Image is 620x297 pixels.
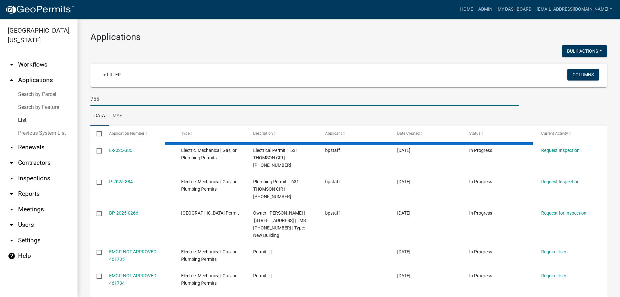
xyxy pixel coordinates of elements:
[90,92,519,106] input: Search for applications
[181,210,239,216] span: Abbeville County Building Permit
[541,210,586,216] a: Request for Inspection
[109,106,126,126] a: Map
[476,3,495,16] a: Admin
[391,126,463,142] datatable-header-cell: Date Created
[397,249,410,254] span: 08/10/2025
[469,179,492,184] span: In Progress
[325,131,342,136] span: Applicant
[8,175,15,182] i: arrow_drop_down
[567,69,599,80] button: Columns
[8,190,15,198] i: arrow_drop_down
[90,126,103,142] datatable-header-cell: Select
[469,273,492,278] span: In Progress
[397,131,420,136] span: Date Created
[109,273,158,286] a: EMGP-NOT APPROVED-461734
[325,179,340,184] span: bpstaff
[253,131,273,136] span: Description
[8,252,15,260] i: help
[397,210,410,216] span: 08/11/2025
[8,237,15,244] i: arrow_drop_down
[8,61,15,69] i: arrow_drop_down
[109,131,144,136] span: Application Number
[181,249,237,262] span: Electric, Mechanical, Gas, or Plumbing Permits
[463,126,535,142] datatable-header-cell: Status
[8,159,15,167] i: arrow_drop_down
[535,126,607,142] datatable-header-cell: Current Activity
[541,131,568,136] span: Current Activity
[109,210,138,216] a: BP-2025-0266
[103,126,175,142] datatable-header-cell: Application Number
[469,148,492,153] span: In Progress
[541,148,580,153] a: Request Inspection
[541,273,566,278] a: Require User
[325,210,340,216] span: bpstaff
[247,126,319,142] datatable-header-cell: Description
[458,3,476,16] a: Home
[109,148,132,153] a: E-2025-385
[253,273,272,278] span: Permit | | |
[175,126,247,142] datatable-header-cell: Type
[90,106,109,126] a: Data
[181,131,190,136] span: Type
[319,126,391,142] datatable-header-cell: Applicant
[8,221,15,229] i: arrow_drop_down
[469,249,492,254] span: In Progress
[253,249,272,254] span: Permit | | |
[181,273,237,286] span: Electric, Mechanical, Gas, or Plumbing Permits
[541,179,580,184] a: Request Inspection
[397,273,410,278] span: 08/10/2025
[541,249,566,254] a: Require User
[397,179,410,184] span: 08/11/2025
[8,76,15,84] i: arrow_drop_up
[98,69,126,80] a: + Filter
[562,45,607,57] button: Bulk Actions
[8,143,15,151] i: arrow_drop_down
[253,179,299,199] span: Plumbing Permit | | 631 THOMSON CIR | 122-00-00-262
[534,3,615,16] a: [EMAIL_ADDRESS][DOMAIN_NAME]
[325,148,340,153] span: bpstaff
[90,32,607,43] h3: Applications
[397,148,410,153] span: 08/11/2025
[109,249,158,262] a: EMGP-NOT APPROVED-461735
[253,210,306,238] span: Owner: MANLEY RANDY | 631 THOMSON CIR | TMS 122-00-00-262 | Type: New Building
[253,148,298,168] span: Electrical Permit | | 631 THOMSON CIR | 122-00-00-262
[469,210,492,216] span: In Progress
[495,3,534,16] a: My Dashboard
[181,179,237,192] span: Electric, Mechanical, Gas, or Plumbing Permits
[181,148,237,160] span: Electric, Mechanical, Gas, or Plumbing Permits
[109,179,133,184] a: P-2025-384
[8,206,15,213] i: arrow_drop_down
[469,131,480,136] span: Status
